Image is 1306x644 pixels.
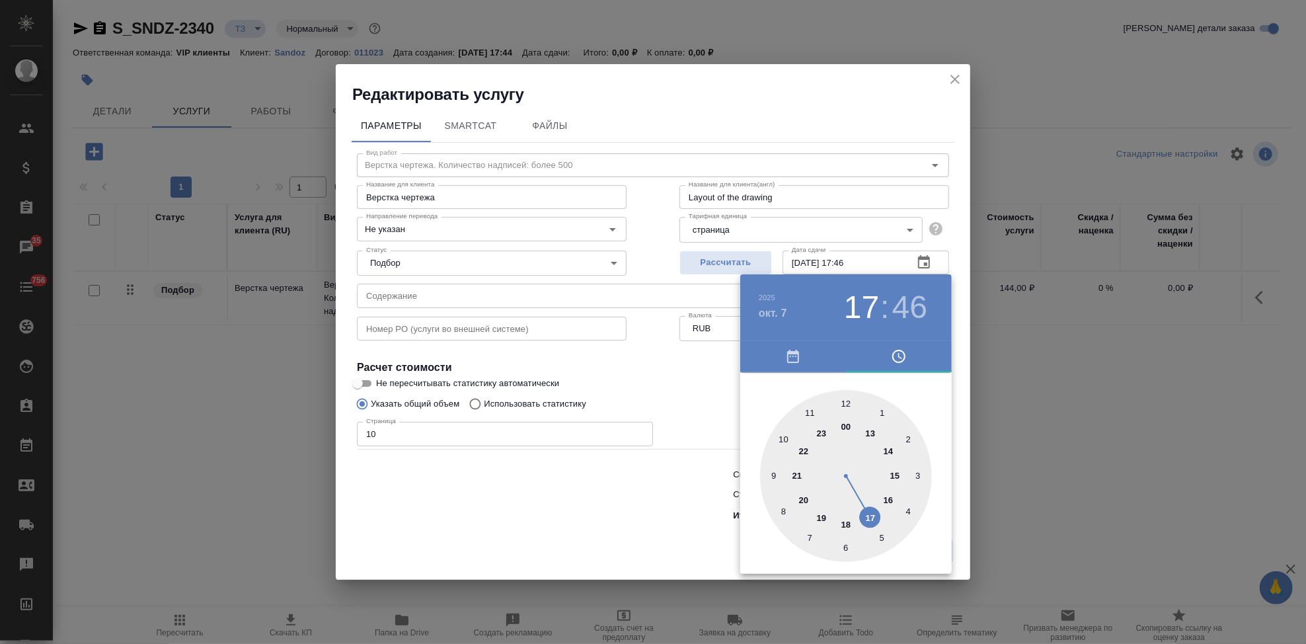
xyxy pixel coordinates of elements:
h3: : [880,289,889,326]
button: 2025 [759,294,775,302]
button: 46 [892,289,927,326]
button: 17 [844,289,879,326]
button: окт. 7 [759,305,787,321]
